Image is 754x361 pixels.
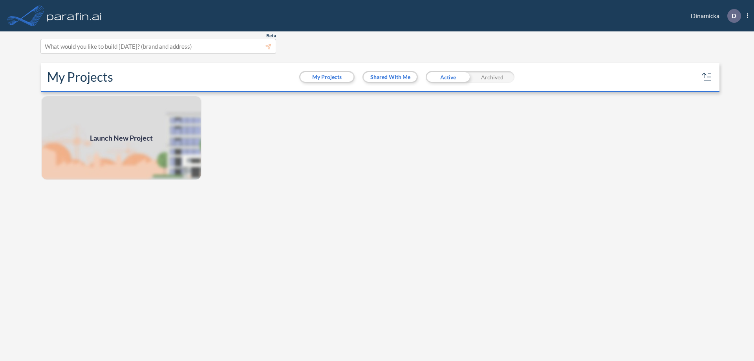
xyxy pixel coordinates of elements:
[470,71,514,83] div: Archived
[701,71,713,83] button: sort
[41,95,202,180] img: add
[90,133,153,143] span: Launch New Project
[426,71,470,83] div: Active
[732,12,736,19] p: D
[45,8,103,24] img: logo
[679,9,748,23] div: Dinamicka
[364,72,417,82] button: Shared With Me
[266,33,276,39] span: Beta
[300,72,353,82] button: My Projects
[41,95,202,180] a: Launch New Project
[47,70,113,84] h2: My Projects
